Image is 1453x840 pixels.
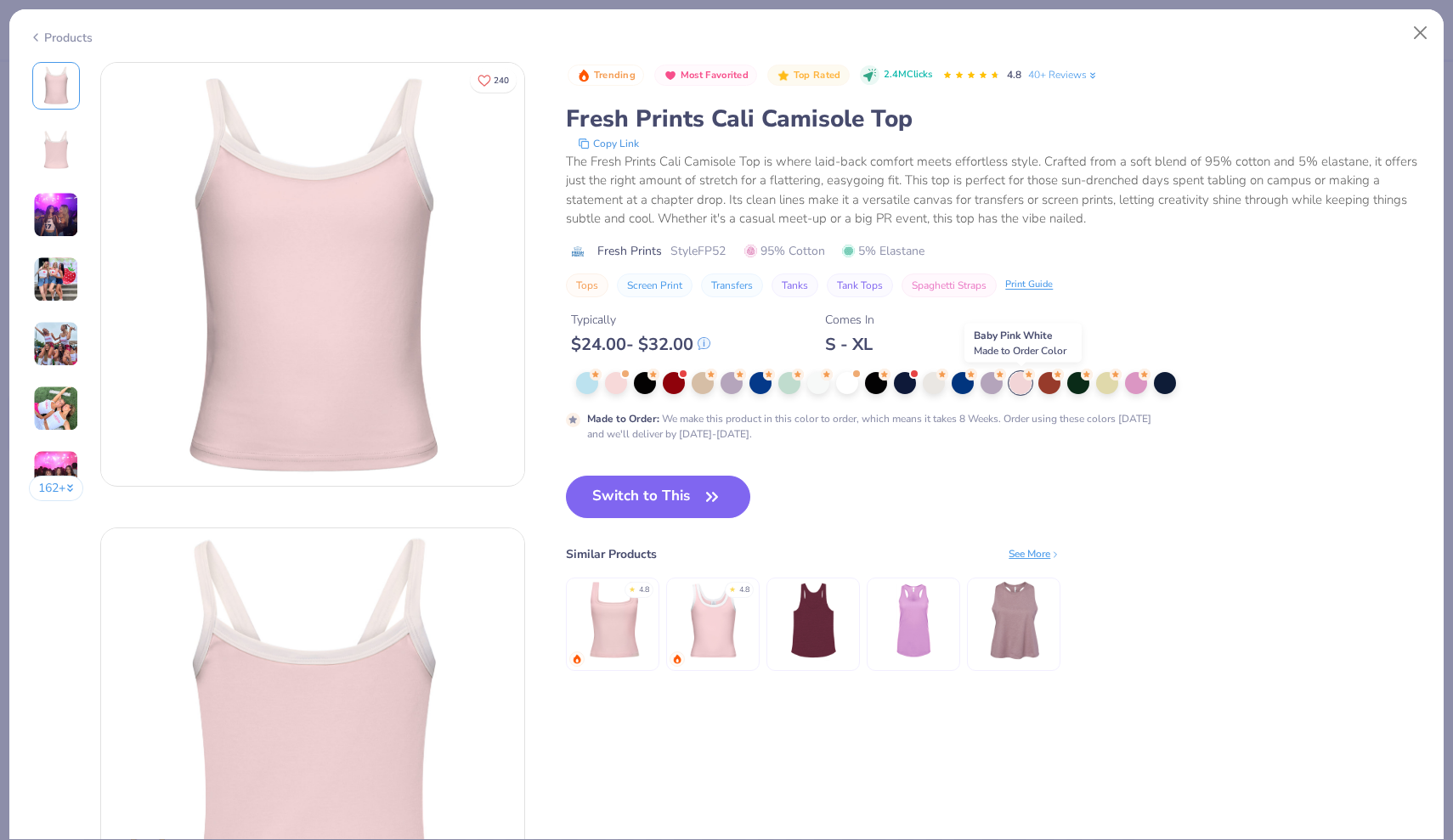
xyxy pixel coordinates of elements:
span: 4.8 [1007,68,1021,82]
img: User generated content [33,257,79,302]
span: Top Rated [794,70,841,80]
div: The Fresh Prints Cali Camisole Top is where laid-back comfort meets effortless style. Crafted fro... [566,152,1424,228]
div: Products [29,29,93,47]
img: Fresh Prints Sydney Square Neck Tank Top [573,580,653,661]
img: Front [101,63,524,486]
div: 4.8 [639,584,649,596]
img: Trending sort [577,69,591,82]
img: Front [36,65,76,106]
div: Baby Pink White [964,324,1082,363]
span: 5% Elastane [842,242,924,260]
span: Trending [594,70,636,80]
img: Next Level Ladies' Ideal Racerback Tank [873,580,954,661]
div: See More [1009,546,1060,561]
button: 162+ [29,476,84,501]
button: copy to clipboard [573,135,644,152]
img: User generated content [33,450,79,496]
img: trending.gif [572,654,582,664]
div: Similar Products [566,545,657,563]
div: 4.8 Stars [942,62,1000,89]
button: Badge Button [654,65,757,87]
img: User generated content [33,386,79,431]
span: 2.4M Clicks [884,68,932,82]
a: 40+ Reviews [1028,67,1099,82]
button: Like [470,68,517,93]
span: 240 [494,76,509,85]
span: Style FP52 [670,242,726,260]
div: Typically [571,311,710,329]
img: Top Rated sort [777,69,790,82]
div: We make this product in this color to order, which means it takes 8 Weeks. Order using these colo... [587,411,1164,442]
span: Most Favorited [681,70,749,80]
button: Screen Print [617,273,693,297]
div: ★ [629,584,636,591]
img: User generated content [33,192,79,238]
button: Tanks [772,273,818,297]
img: Most Favorited sort [664,69,677,82]
div: Print Guide [1005,278,1053,292]
button: Switch to This [566,476,750,518]
div: S - XL [825,334,874,355]
div: Fresh Prints Cali Camisole Top [566,103,1424,135]
button: Close [1405,17,1437,49]
img: trending.gif [672,654,682,664]
strong: Made to Order : [587,412,659,426]
button: Badge Button [767,65,849,87]
button: Spaghetti Straps [902,273,997,297]
div: 4.8 [739,584,749,596]
button: Badge Button [568,65,644,87]
img: Back [36,130,76,171]
img: Fresh Prints Sunset Blvd Ribbed Scoop Tank Top [673,580,754,661]
div: ★ [729,584,736,591]
button: Tank Tops [827,273,893,297]
div: $ 24.00 - $ 32.00 [571,334,710,355]
div: Comes In [825,311,874,329]
span: Fresh Prints [597,242,662,260]
img: brand logo [566,245,589,258]
img: Bella + Canvas Women's Racerback Cropped Tank [974,580,1054,661]
img: User generated content [33,321,79,367]
button: Tops [566,273,608,297]
span: Made to Order Color [974,344,1066,358]
button: Transfers [701,273,763,297]
span: 95% Cotton [744,242,825,260]
img: Los Angeles Apparel Tri Blend Racerback Tank 3.7oz [773,580,854,661]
